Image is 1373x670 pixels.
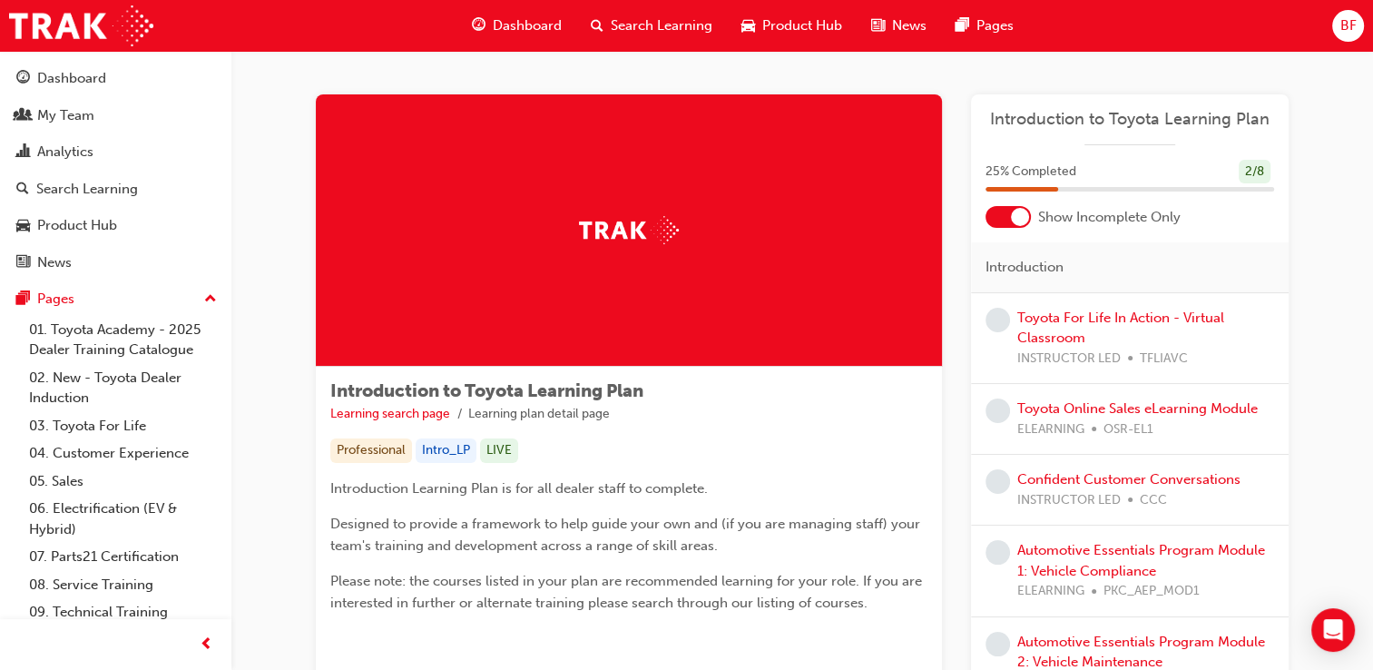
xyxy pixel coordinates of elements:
a: car-iconProduct Hub [727,7,857,44]
span: news-icon [871,15,885,37]
img: Trak [9,5,153,46]
div: My Team [37,105,94,126]
span: up-icon [204,288,217,311]
a: Automotive Essentials Program Module 1: Vehicle Compliance [1017,542,1265,579]
span: Designed to provide a framework to help guide your own and (if you are managing staff) your team'... [330,516,924,554]
a: Dashboard [7,62,224,95]
span: learningRecordVerb_NONE-icon [986,399,1010,423]
a: Confident Customer Conversations [1017,471,1241,488]
span: car-icon [741,15,755,37]
a: Learning search page [330,406,450,421]
span: CCC [1140,490,1167,511]
button: Pages [7,282,224,316]
a: guage-iconDashboard [457,7,576,44]
span: prev-icon [200,634,213,656]
div: Product Hub [37,215,117,236]
span: pages-icon [956,15,969,37]
span: chart-icon [16,144,30,161]
span: Pages [976,15,1014,36]
div: Dashboard [37,68,106,89]
a: 06. Electrification (EV & Hybrid) [22,495,224,543]
div: Pages [37,289,74,310]
a: Introduction to Toyota Learning Plan [986,109,1274,130]
a: Search Learning [7,172,224,206]
img: Trak [579,216,679,244]
div: 2 / 8 [1239,160,1270,184]
span: ELEARNING [1017,581,1084,602]
div: Analytics [37,142,93,163]
span: news-icon [16,255,30,271]
span: BF [1339,15,1356,36]
span: Introduction Learning Plan is for all dealer staff to complete. [330,480,708,497]
a: 02. New - Toyota Dealer Induction [22,364,224,412]
button: DashboardMy TeamAnalyticsSearch LearningProduct HubNews [7,58,224,282]
span: Introduction to Toyota Learning Plan [330,380,643,401]
span: 25 % Completed [986,162,1076,182]
a: 08. Service Training [22,571,224,599]
span: News [892,15,927,36]
a: 04. Customer Experience [22,439,224,468]
span: learningRecordVerb_NONE-icon [986,632,1010,656]
span: learningRecordVerb_NONE-icon [986,540,1010,565]
a: My Team [7,99,224,133]
a: 01. Toyota Academy - 2025 Dealer Training Catalogue [22,316,224,364]
span: ELEARNING [1017,419,1084,440]
span: guage-icon [16,71,30,87]
span: TFLIAVC [1140,349,1188,369]
div: Professional [330,438,412,463]
span: Search Learning [611,15,712,36]
button: BF [1332,10,1364,42]
a: News [7,246,224,280]
span: search-icon [591,15,603,37]
a: Analytics [7,135,224,169]
span: learningRecordVerb_NONE-icon [986,308,1010,332]
a: search-iconSearch Learning [576,7,727,44]
a: Product Hub [7,209,224,242]
a: news-iconNews [857,7,941,44]
a: 05. Sales [22,468,224,496]
span: learningRecordVerb_NONE-icon [986,469,1010,494]
span: Introduction [986,257,1064,278]
a: 09. Technical Training [22,598,224,626]
div: Open Intercom Messenger [1311,608,1355,652]
span: OSR-EL1 [1103,419,1153,440]
span: Product Hub [762,15,842,36]
span: Dashboard [493,15,562,36]
span: Please note: the courses listed in your plan are recommended learning for your role. If you are i... [330,573,926,611]
div: News [37,252,72,273]
a: Toyota Online Sales eLearning Module [1017,400,1258,417]
a: 07. Parts21 Certification [22,543,224,571]
span: Show Incomplete Only [1038,207,1181,228]
span: PKC_AEP_MOD1 [1103,581,1200,602]
span: search-icon [16,182,29,198]
span: pages-icon [16,291,30,308]
span: people-icon [16,108,30,124]
li: Learning plan detail page [468,404,610,425]
a: Toyota For Life In Action - Virtual Classroom [1017,310,1224,347]
span: car-icon [16,218,30,234]
span: INSTRUCTOR LED [1017,490,1121,511]
span: INSTRUCTOR LED [1017,349,1121,369]
div: Intro_LP [416,438,476,463]
div: Search Learning [36,179,138,200]
span: guage-icon [472,15,485,37]
a: 03. Toyota For Life [22,412,224,440]
div: LIVE [480,438,518,463]
a: pages-iconPages [941,7,1028,44]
